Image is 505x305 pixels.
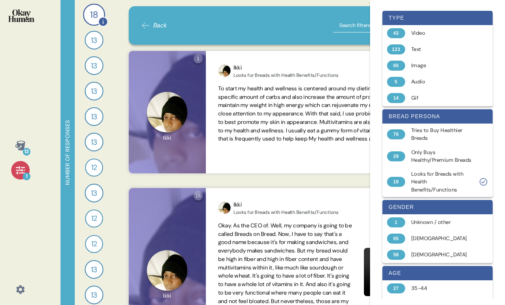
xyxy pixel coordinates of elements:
span: 12 [91,213,97,224]
span: 13 [91,264,98,275]
img: profilepic_24385440204422393.jpg [218,202,231,214]
div: 1 [194,54,203,63]
div: 1 [387,217,405,227]
div: [DEMOGRAPHIC_DATA] [411,251,473,259]
div: Gif [411,94,473,102]
div: 13 [23,148,30,156]
span: 13 [91,85,98,97]
img: okayhuman.3b1b6348.png [8,9,34,22]
div: 14 [387,93,405,103]
div: 58 [387,250,405,260]
div: Looks for Breads with Health Benefits/Functions [234,72,339,78]
span: 12 [91,162,97,173]
span: 13 [91,34,98,46]
div: 35-44 [411,285,473,292]
div: Video [411,29,473,37]
div: Ikki [234,200,339,209]
div: Tries to Buy Healthier Breads [411,127,473,142]
div: type [382,11,493,25]
div: 19 [387,177,405,187]
div: Only Buys Healthy/Premium Breads [411,149,473,164]
span: To start my health and wellness is centered around my dieting and exercising. To be exact I eat a... [218,85,460,142]
div: age [382,266,493,280]
span: 13 [91,187,98,199]
span: 18 [90,8,98,21]
div: 65 [387,61,405,71]
div: gender [382,200,493,214]
span: 13 [91,60,98,71]
div: 15 [194,191,203,200]
img: profilepic_24385440204422393.jpg [218,64,231,77]
div: [DEMOGRAPHIC_DATA] [411,235,473,242]
div: Looks for Breads with Health Benefits/Functions [411,170,473,194]
span: 13 [91,289,98,301]
div: Looks for Breads with Health Benefits/Functions [234,209,339,215]
div: Image [411,62,473,69]
div: 123 [387,44,405,54]
div: Text [411,46,473,53]
div: 65 [387,234,405,244]
div: Ikki [234,63,339,72]
div: 29 [387,151,405,161]
span: 13 [91,136,98,148]
div: 27 [387,283,405,293]
div: 1 [23,173,30,180]
span: Back [153,21,167,30]
div: 76 [387,129,405,139]
div: Unknown / other [411,219,473,226]
span: 13 [91,111,98,122]
div: bread persona [382,109,493,124]
div: Audio [411,78,473,86]
input: Search filtered responses [333,19,429,32]
div: 5 [387,77,405,87]
span: 12 [91,239,97,250]
div: 43 [387,28,405,38]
